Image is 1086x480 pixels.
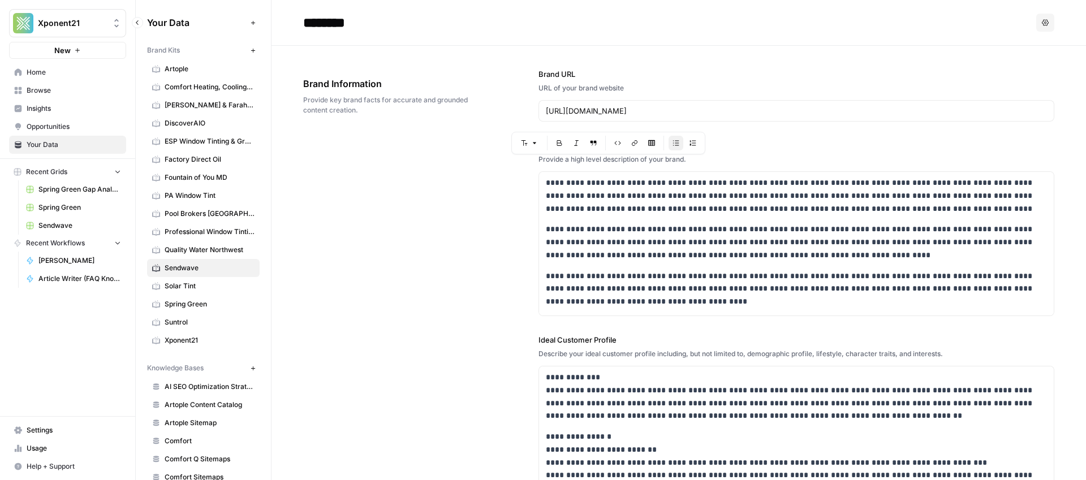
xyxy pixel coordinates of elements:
[165,154,255,165] span: Factory Direct Oil
[147,396,260,414] a: Artople Content Catalog
[165,118,255,128] span: DiscoverAIO
[38,220,121,231] span: Sendwave
[147,78,260,96] a: Comfort Heating, Cooling, Electrical & Plumbing
[165,281,255,291] span: Solar Tint
[21,180,126,198] a: Spring Green Gap Analysis Old
[38,184,121,194] span: Spring Green Gap Analysis Old
[27,140,121,150] span: Your Data
[165,191,255,201] span: PA Window Tint
[9,235,126,252] button: Recent Workflows
[147,150,260,168] a: Factory Direct Oil
[9,9,126,37] button: Workspace: Xponent21
[165,335,255,345] span: Xponent21
[38,18,106,29] span: Xponent21
[147,277,260,295] a: Solar Tint
[27,425,121,435] span: Settings
[538,349,1054,359] div: Describe your ideal customer profile including, but not limited to, demographic profile, lifestyl...
[9,63,126,81] a: Home
[165,245,255,255] span: Quality Water Northwest
[26,238,85,248] span: Recent Workflows
[303,77,475,90] span: Brand Information
[9,136,126,154] a: Your Data
[165,263,255,273] span: Sendwave
[9,100,126,118] a: Insights
[147,331,260,349] a: Xponent21
[147,414,260,432] a: Artople Sitemap
[147,241,260,259] a: Quality Water Northwest
[165,209,255,219] span: Pool Brokers [GEOGRAPHIC_DATA]
[165,454,255,464] span: Comfort Q Sitemaps
[147,96,260,114] a: [PERSON_NAME] & Farah Eye & Laser Center
[147,132,260,150] a: ESP Window Tinting & Graphics
[9,118,126,136] a: Opportunities
[165,227,255,237] span: Professional Window Tinting
[538,334,1054,345] label: Ideal Customer Profile
[13,13,33,33] img: Xponent21 Logo
[38,274,121,284] span: Article Writer (FAQ Knowledge Base Test)
[147,378,260,396] a: AI SEO Optimization Strategy Playbook
[147,295,260,313] a: Spring Green
[147,205,260,223] a: Pool Brokers [GEOGRAPHIC_DATA]
[165,382,255,392] span: AI SEO Optimization Strategy Playbook
[38,202,121,213] span: Spring Green
[27,103,121,114] span: Insights
[303,95,475,115] span: Provide key brand facts for accurate and grounded content creation.
[9,439,126,457] a: Usage
[165,436,255,446] span: Comfort
[147,223,260,241] a: Professional Window Tinting
[27,461,121,472] span: Help + Support
[165,418,255,428] span: Artople Sitemap
[147,187,260,205] a: PA Window Tint
[538,68,1054,80] label: Brand URL
[38,256,121,266] span: [PERSON_NAME]
[147,363,204,373] span: Knowledge Bases
[21,198,126,217] a: Spring Green
[147,313,260,331] a: Suntrol
[9,421,126,439] a: Settings
[165,400,255,410] span: Artople Content Catalog
[26,167,67,177] span: Recent Grids
[147,60,260,78] a: Artople
[538,140,1054,151] label: About the Brand
[147,168,260,187] a: Fountain of You MD
[165,317,255,327] span: Suntrol
[27,443,121,453] span: Usage
[54,45,71,56] span: New
[21,252,126,270] a: [PERSON_NAME]
[27,85,121,96] span: Browse
[147,432,260,450] a: Comfort
[147,450,260,468] a: Comfort Q Sitemaps
[147,16,246,29] span: Your Data
[538,154,1054,165] div: Provide a high level description of your brand.
[27,67,121,77] span: Home
[21,270,126,288] a: Article Writer (FAQ Knowledge Base Test)
[9,42,126,59] button: New
[546,105,1047,116] input: www.sundaysoccer.com
[165,82,255,92] span: Comfort Heating, Cooling, Electrical & Plumbing
[147,114,260,132] a: DiscoverAIO
[165,64,255,74] span: Artople
[27,122,121,132] span: Opportunities
[9,163,126,180] button: Recent Grids
[21,217,126,235] a: Sendwave
[165,100,255,110] span: [PERSON_NAME] & Farah Eye & Laser Center
[538,83,1054,93] div: URL of your brand website
[165,299,255,309] span: Spring Green
[165,172,255,183] span: Fountain of You MD
[9,457,126,475] button: Help + Support
[147,259,260,277] a: Sendwave
[147,45,180,55] span: Brand Kits
[165,136,255,146] span: ESP Window Tinting & Graphics
[9,81,126,100] a: Browse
